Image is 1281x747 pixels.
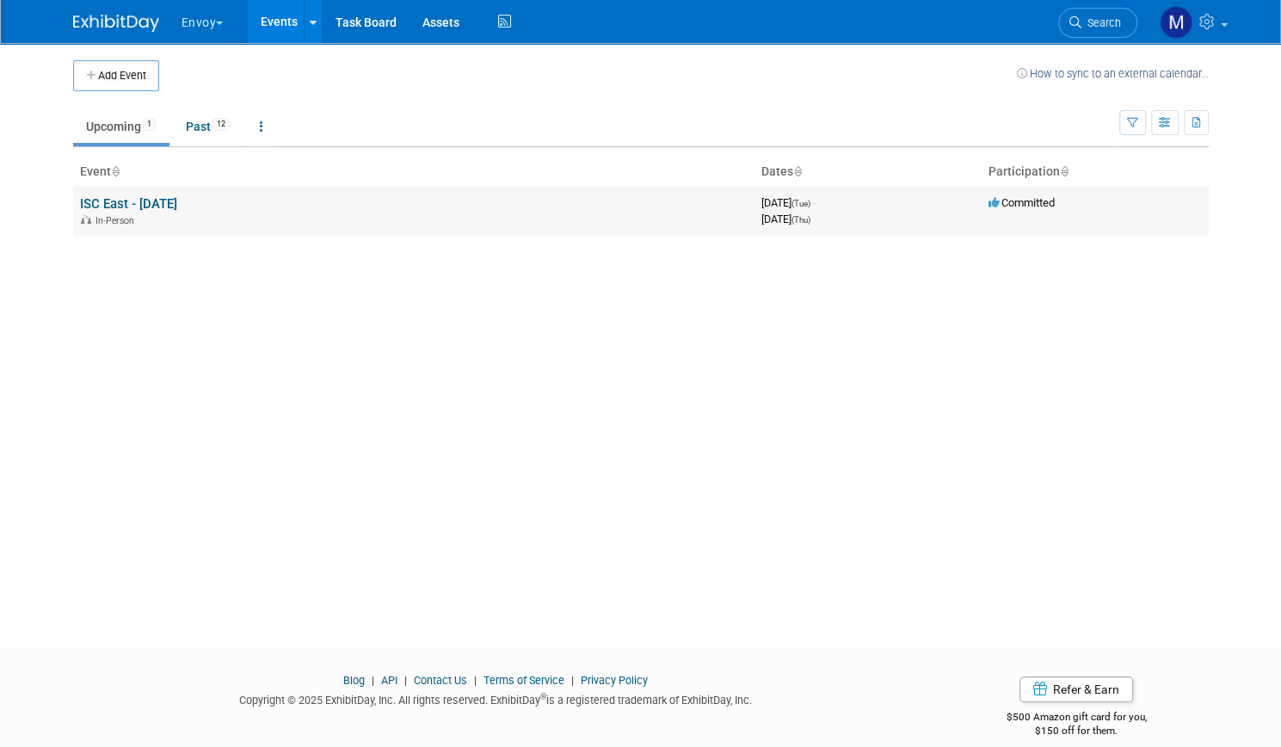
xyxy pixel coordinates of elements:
a: Sort by Participation Type [1060,164,1069,178]
span: - [813,196,816,209]
span: Search [1081,16,1121,29]
a: Sort by Event Name [111,164,120,178]
img: In-Person Event [81,215,91,224]
span: 12 [212,118,231,131]
span: | [470,674,481,687]
a: Upcoming1 [73,110,169,143]
div: $500 Amazon gift card for you, [944,699,1209,738]
span: [DATE] [761,196,816,209]
span: | [567,674,578,687]
th: Participation [982,157,1209,187]
sup: ® [540,692,546,701]
img: ExhibitDay [73,15,159,32]
span: [DATE] [761,213,810,225]
th: Event [73,157,754,187]
span: (Thu) [791,215,810,225]
button: Add Event [73,60,159,91]
div: $150 off for them. [944,724,1209,738]
a: How to sync to an external calendar... [1017,67,1209,80]
a: Privacy Policy [581,674,648,687]
span: | [367,674,379,687]
a: Blog [343,674,365,687]
a: Terms of Service [483,674,564,687]
span: | [400,674,411,687]
a: ISC East - [DATE] [80,196,177,212]
a: Search [1058,8,1137,38]
a: Refer & Earn [1019,676,1133,702]
img: Matt h [1160,6,1192,39]
a: Contact Us [414,674,467,687]
span: Committed [988,196,1055,209]
a: Sort by Start Date [793,164,802,178]
a: API [381,674,397,687]
div: Copyright © 2025 ExhibitDay, Inc. All rights reserved. ExhibitDay is a registered trademark of Ex... [73,688,919,708]
a: Past12 [173,110,243,143]
span: In-Person [95,215,139,226]
span: 1 [142,118,157,131]
th: Dates [754,157,982,187]
span: (Tue) [791,199,810,208]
